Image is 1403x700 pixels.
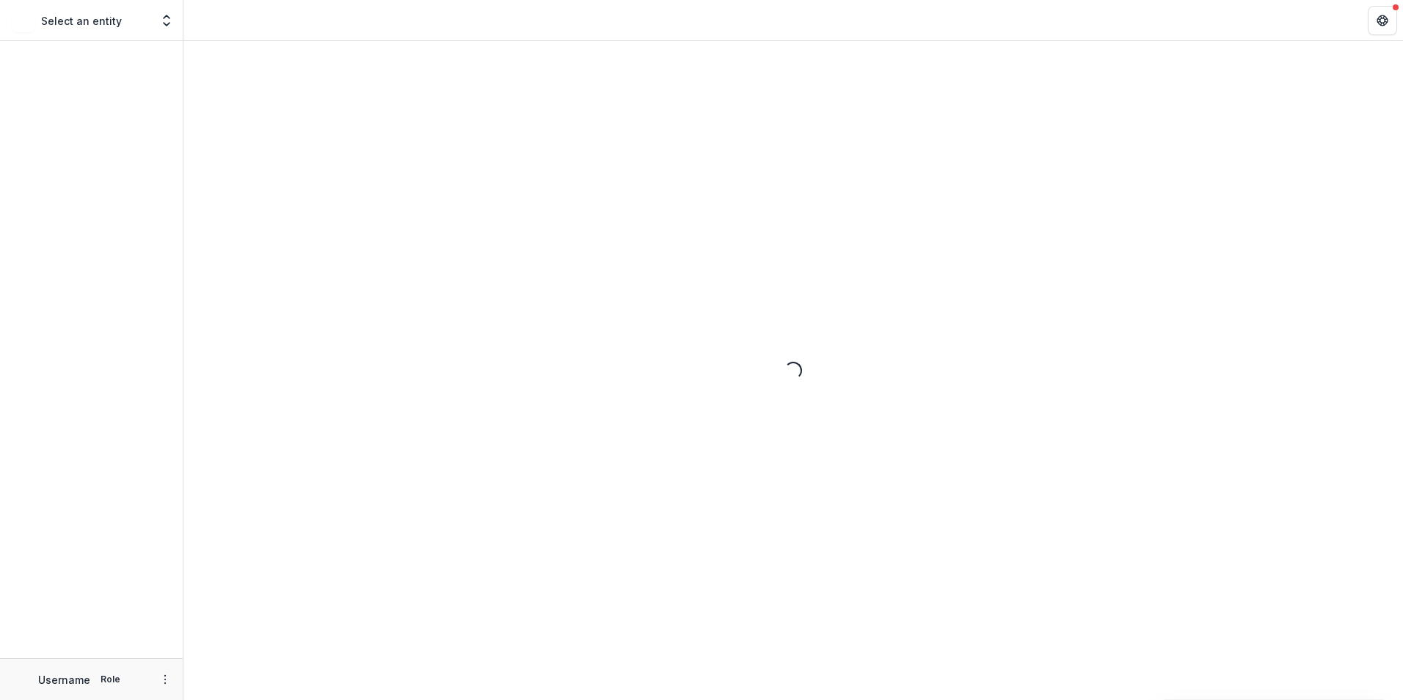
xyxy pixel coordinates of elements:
[1368,6,1397,35] button: Get Help
[41,13,122,29] p: Select an entity
[96,673,125,686] p: Role
[38,672,90,688] p: Username
[156,671,174,688] button: More
[156,6,177,35] button: Open entity switcher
